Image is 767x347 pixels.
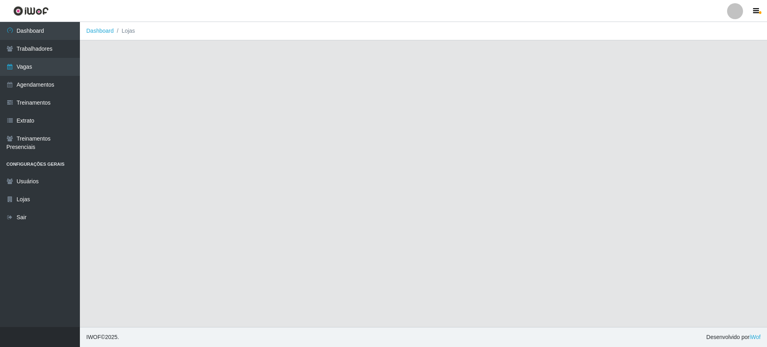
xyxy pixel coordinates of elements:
[706,333,761,341] span: Desenvolvido por
[114,27,135,35] li: Lojas
[86,333,119,341] span: © 2025 .
[86,28,114,34] a: Dashboard
[86,334,101,340] span: IWOF
[749,334,761,340] a: iWof
[80,22,767,40] nav: breadcrumb
[13,6,49,16] img: CoreUI Logo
